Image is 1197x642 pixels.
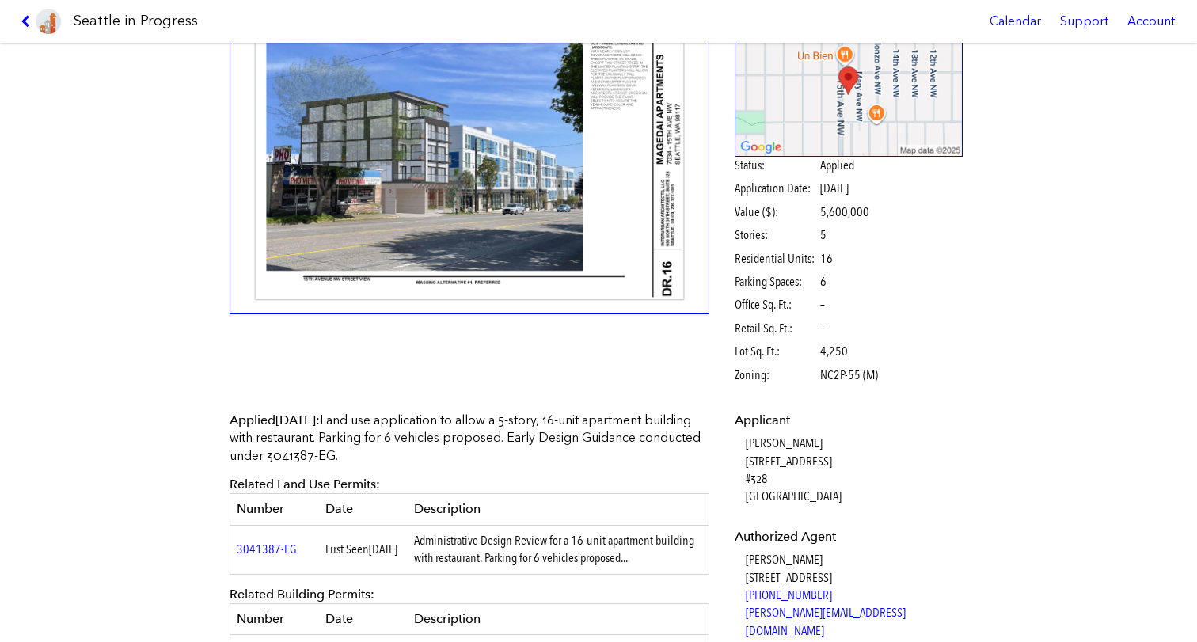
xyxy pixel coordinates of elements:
a: [PHONE_NUMBER] [746,587,832,602]
a: [PERSON_NAME][EMAIL_ADDRESS][DOMAIN_NAME] [746,605,906,637]
span: 16 [820,250,833,268]
span: NC2P-55 (M) [820,367,878,384]
dd: [PERSON_NAME] [STREET_ADDRESS] #328 [GEOGRAPHIC_DATA] [746,435,963,506]
span: [DATE] [820,180,849,196]
span: – [820,320,825,337]
span: Value ($): [735,203,818,221]
span: 4,250 [820,343,848,360]
span: [DATE] [369,541,397,557]
th: Number [230,494,319,525]
td: First Seen [319,525,408,574]
span: Parking Spaces: [735,273,818,291]
p: Land use application to allow a 5-story, 16-unit apartment building with restaurant. Parking for ... [230,412,709,465]
span: 6 [820,273,826,291]
img: staticmap [735,4,963,157]
h1: Seattle in Progress [74,11,198,31]
dd: [PERSON_NAME] [STREET_ADDRESS] [746,551,963,640]
span: Stories: [735,226,818,244]
span: 5 [820,226,826,244]
span: [DATE] [275,412,316,427]
span: – [820,296,825,313]
span: Applied [820,157,854,174]
span: Lot Sq. Ft.: [735,343,818,360]
span: 5,600,000 [820,203,869,221]
span: Related Building Permits: [230,587,374,602]
span: Office Sq. Ft.: [735,296,818,313]
th: Number [230,604,319,635]
span: Status: [735,157,818,174]
a: 3041387-EG [237,541,297,557]
td: Administrative Design Review for a 16-unit apartment building with restaurant. Parking for 6 vehi... [408,525,709,574]
span: Related Land Use Permits: [230,477,380,492]
dt: Authorized Agent [735,528,963,545]
dt: Applicant [735,412,963,429]
span: Applied : [230,412,320,427]
span: Zoning: [735,367,818,384]
th: Description [408,494,709,525]
img: 22.jpg [230,4,709,315]
a: Full design proposal [230,4,709,315]
span: Application Date: [735,180,818,197]
th: Date [319,604,408,635]
th: Date [319,494,408,525]
img: favicon-96x96.png [36,9,61,34]
th: Description [408,604,709,635]
span: Residential Units: [735,250,818,268]
span: Retail Sq. Ft.: [735,320,818,337]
